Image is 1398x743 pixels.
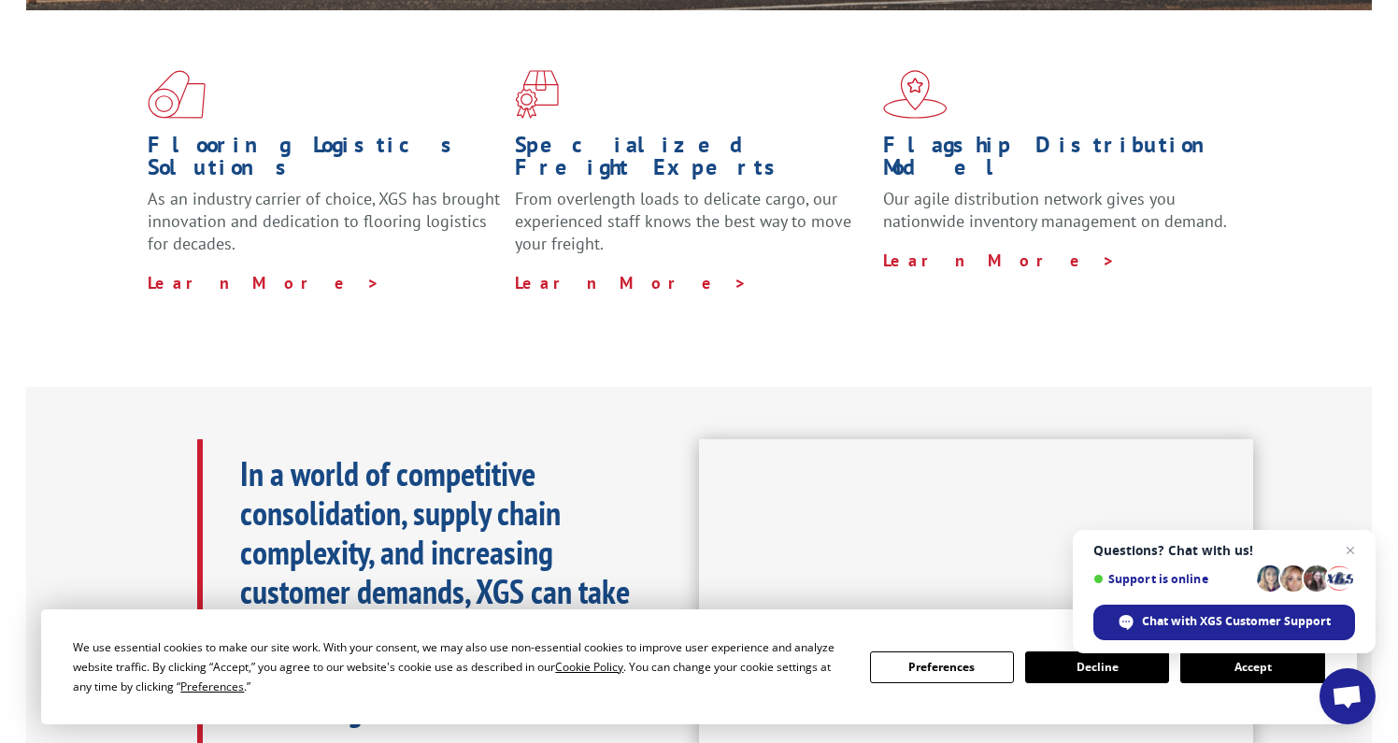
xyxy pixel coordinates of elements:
[1025,651,1169,683] button: Decline
[148,272,380,293] a: Learn More >
[555,659,623,675] span: Cookie Policy
[515,188,868,271] p: From overlength loads to delicate cargo, our experienced staff knows the best way to move your fr...
[240,451,630,731] b: In a world of competitive consolidation, supply chain complexity, and increasing customer demands...
[1180,651,1324,683] button: Accept
[1142,613,1331,630] span: Chat with XGS Customer Support
[148,70,206,119] img: xgs-icon-total-supply-chain-intelligence-red
[148,134,501,188] h1: Flooring Logistics Solutions
[1339,539,1362,562] span: Close chat
[1093,543,1355,558] span: Questions? Chat with us!
[883,134,1236,188] h1: Flagship Distribution Model
[883,188,1227,232] span: Our agile distribution network gives you nationwide inventory management on demand.
[41,609,1357,724] div: Cookie Consent Prompt
[515,70,559,119] img: xgs-icon-focused-on-flooring-red
[515,134,868,188] h1: Specialized Freight Experts
[883,250,1116,271] a: Learn More >
[1093,605,1355,640] div: Chat with XGS Customer Support
[148,188,500,254] span: As an industry carrier of choice, XGS has brought innovation and dedication to flooring logistics...
[515,272,748,293] a: Learn More >
[883,70,948,119] img: xgs-icon-flagship-distribution-model-red
[1320,668,1376,724] div: Open chat
[870,651,1014,683] button: Preferences
[73,637,847,696] div: We use essential cookies to make our site work. With your consent, we may also use non-essential ...
[180,679,244,694] span: Preferences
[1093,572,1250,586] span: Support is online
